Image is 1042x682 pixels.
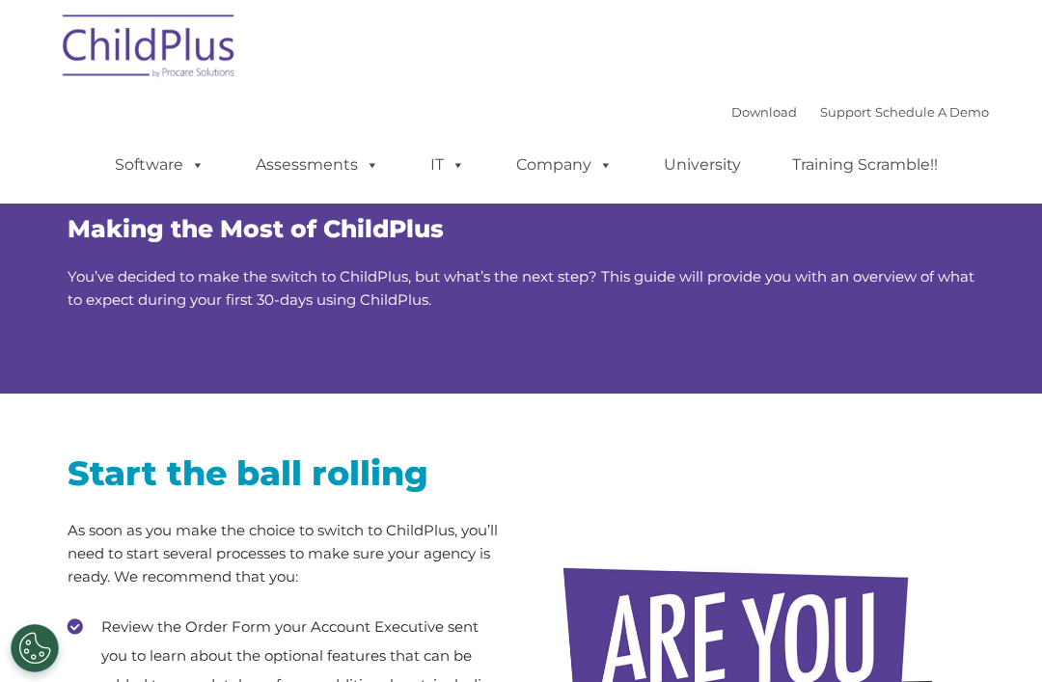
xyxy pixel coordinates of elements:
[96,146,224,184] a: Software
[773,146,957,184] a: Training Scramble!!
[68,451,507,495] h2: Start the ball rolling
[731,104,989,120] font: |
[68,519,507,588] p: As soon as you make the choice to switch to ChildPlus, you’ll need to start several processes to ...
[497,146,632,184] a: Company
[946,589,1042,682] iframe: Chat Widget
[411,146,484,184] a: IT
[644,146,760,184] a: University
[875,104,989,120] a: Schedule A Demo
[11,624,59,672] button: Cookies Settings
[53,1,246,97] img: ChildPlus by Procare Solutions
[236,146,398,184] a: Assessments
[68,267,974,309] span: You’ve decided to make the switch to ChildPlus, but what’s the next step? This guide will provide...
[731,104,797,120] a: Download
[820,104,871,120] a: Support
[68,214,444,243] span: Making the Most of ChildPlus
